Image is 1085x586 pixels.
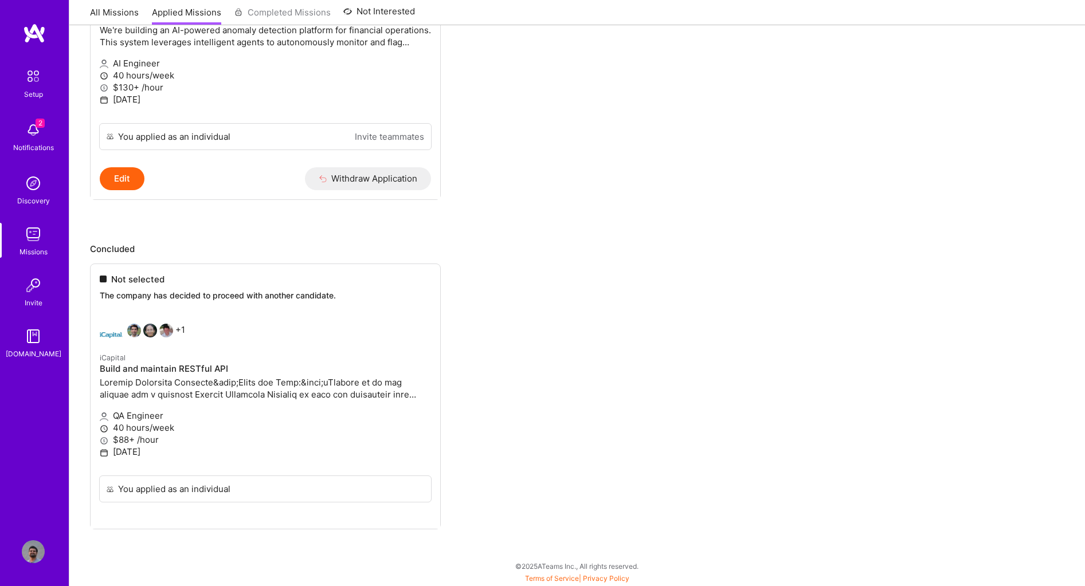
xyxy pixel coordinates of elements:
div: Invite [25,297,42,309]
p: 40 hours/week [100,69,431,81]
button: Edit [100,167,144,190]
span: | [525,574,629,583]
img: logo [23,23,46,44]
img: bell [22,119,45,141]
img: User Avatar [22,540,45,563]
i: icon Clock [100,72,108,80]
a: Privacy Policy [583,574,629,583]
span: 2 [36,119,45,128]
i: icon Applicant [100,60,108,68]
div: Missions [19,246,48,258]
p: We're building an AI-powered anomaly detection platform for financial operations. This system lev... [100,24,431,48]
div: Notifications [13,141,54,154]
a: Terms of Service [525,574,579,583]
img: setup [21,64,45,88]
img: discovery [22,172,45,195]
a: Applied Missions [152,6,221,25]
div: You applied as an individual [118,131,230,143]
i: icon Calendar [100,96,108,104]
p: [DATE] [100,93,431,105]
div: [DOMAIN_NAME] [6,348,61,360]
i: icon MoneyGray [100,84,108,92]
img: teamwork [22,223,45,246]
img: guide book [22,325,45,348]
a: All Missions [90,6,139,25]
p: Concluded [90,243,1064,255]
p: $130+ /hour [100,81,431,93]
a: Not Interested [343,5,415,25]
div: Setup [24,88,43,100]
div: Discovery [17,195,50,207]
a: User Avatar [19,540,48,563]
button: Withdraw Application [305,167,432,190]
div: © 2025 ATeams Inc., All rights reserved. [69,552,1085,580]
img: Invite [22,274,45,297]
p: AI Engineer [100,57,431,69]
a: Invite teammates [355,131,424,143]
